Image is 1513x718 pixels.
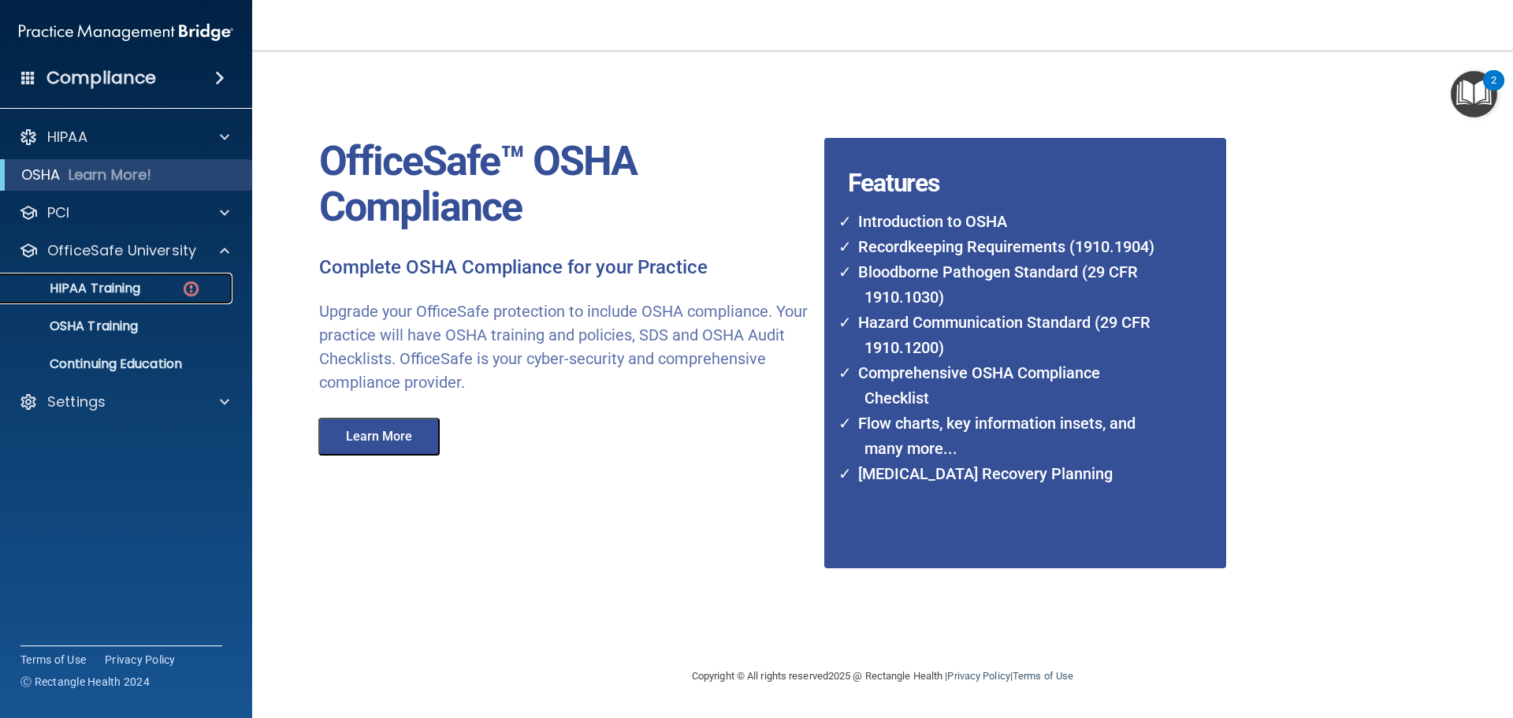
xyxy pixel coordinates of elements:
[181,279,201,299] img: danger-circle.6113f641.png
[105,652,176,668] a: Privacy Policy
[1451,71,1497,117] button: Open Resource Center, 2 new notifications
[1013,670,1073,682] a: Terms of Use
[10,356,225,372] p: Continuing Education
[1491,80,1496,101] div: 2
[19,392,229,411] a: Settings
[21,166,61,184] p: OSHA
[849,461,1164,486] li: [MEDICAL_DATA] Recovery Planning
[1240,606,1494,669] iframe: Drift Widget Chat Controller
[46,67,156,89] h4: Compliance
[307,431,455,443] a: Learn More
[19,203,229,222] a: PCI
[319,139,812,230] p: OfficeSafe™ OSHA Compliance
[19,241,229,260] a: OfficeSafe University
[19,17,233,48] img: PMB logo
[10,281,140,296] p: HIPAA Training
[319,299,812,394] p: Upgrade your OfficeSafe protection to include OSHA compliance. Your practice will have OSHA train...
[20,674,150,690] span: Ⓒ Rectangle Health 2024
[47,392,106,411] p: Settings
[319,255,812,281] p: Complete OSHA Compliance for your Practice
[69,166,152,184] p: Learn More!
[849,310,1164,360] li: Hazard Communication Standard (29 CFR 1910.1200)
[595,651,1170,701] div: Copyright © All rights reserved 2025 @ Rectangle Health | |
[47,203,69,222] p: PCI
[849,411,1164,461] li: Flow charts, key information insets, and many more...
[947,670,1009,682] a: Privacy Policy
[47,241,196,260] p: OfficeSafe University
[10,318,138,334] p: OSHA Training
[824,138,1184,169] h4: Features
[849,360,1164,411] li: Comprehensive OSHA Compliance Checklist
[849,234,1164,259] li: Recordkeeping Requirements (1910.1904)
[849,209,1164,234] li: Introduction to OSHA
[19,128,229,147] a: HIPAA
[849,259,1164,310] li: Bloodborne Pathogen Standard (29 CFR 1910.1030)
[20,652,86,668] a: Terms of Use
[47,128,87,147] p: HIPAA
[318,418,440,456] button: Learn More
